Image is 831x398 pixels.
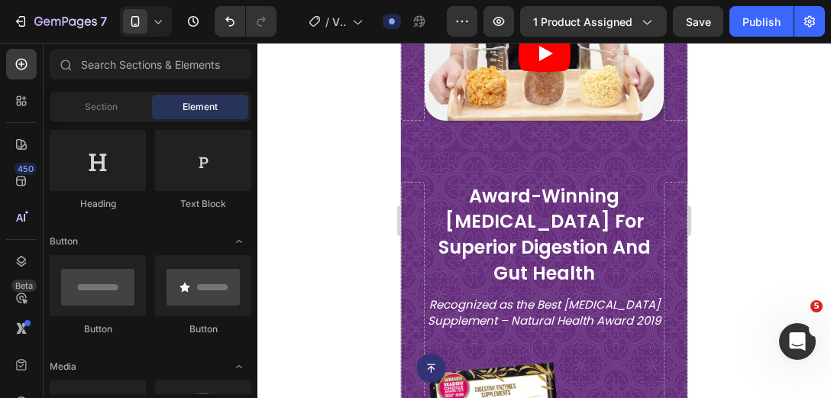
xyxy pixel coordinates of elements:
[11,280,37,292] div: Beta
[810,300,823,312] span: 5
[227,354,251,379] span: Toggle open
[27,254,260,286] i: Recognized as the Best [MEDICAL_DATA] Supplement – Natural Health Award 2019
[50,197,146,211] div: Heading
[779,323,816,360] iframe: Intercom live chat
[742,14,781,30] div: Publish
[100,12,107,31] p: 7
[183,100,218,114] span: Element
[6,6,114,37] button: 7
[215,6,276,37] div: Undo/Redo
[155,322,251,336] div: Button
[729,6,794,37] button: Publish
[325,14,329,30] span: /
[401,43,687,398] iframe: Design area
[85,100,118,114] span: Section
[50,322,146,336] div: Button
[227,229,251,254] span: Toggle open
[24,139,263,244] h2: award-winning [MEDICAL_DATA] for superior digestion and gut health
[673,6,723,37] button: Save
[50,360,76,374] span: Media
[332,14,346,30] span: V7 - [MEDICAL_DATA] Plus Product Pages
[533,14,632,30] span: 1 product assigned
[15,163,37,175] div: 450
[50,235,78,248] span: Button
[686,15,711,28] span: Save
[520,6,667,37] button: 1 product assigned
[50,49,251,79] input: Search Sections & Elements
[155,197,251,211] div: Text Block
